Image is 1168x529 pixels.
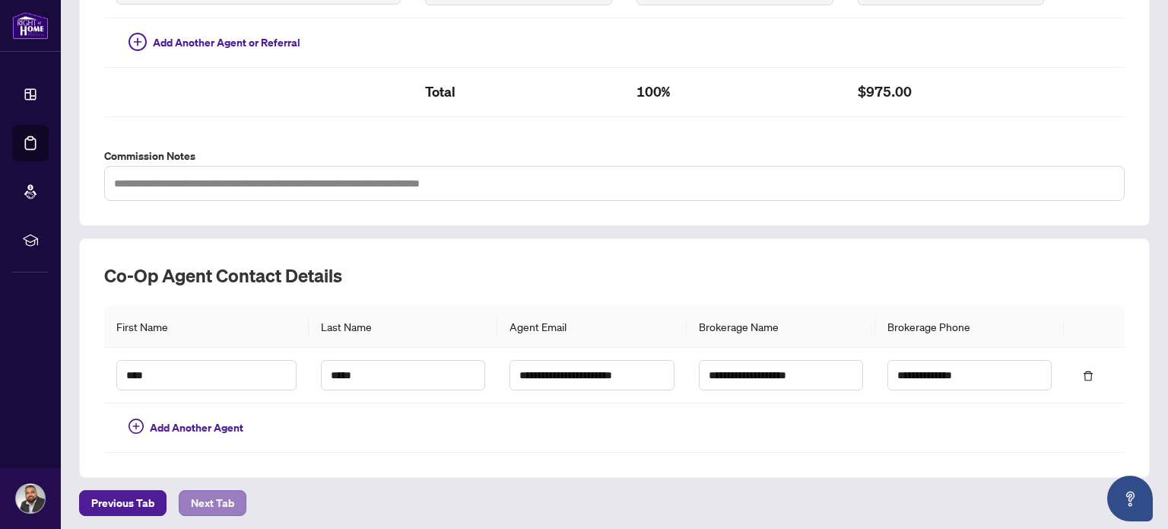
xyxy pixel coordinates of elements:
th: Last Name [309,306,497,348]
button: Previous Tab [79,490,167,516]
span: plus-circle [129,33,147,51]
th: Brokerage Phone [875,306,1064,348]
span: Previous Tab [91,491,154,515]
span: plus-circle [129,419,144,434]
h2: $975.00 [858,80,1044,104]
img: Profile Icon [16,484,45,513]
button: Add Another Agent [116,416,255,440]
button: Open asap [1107,476,1153,521]
button: Next Tab [179,490,246,516]
span: Add Another Agent or Referral [153,34,300,51]
th: Brokerage Name [687,306,875,348]
span: delete [1083,371,1093,381]
span: Next Tab [191,491,234,515]
span: Add Another Agent [150,419,243,436]
th: First Name [104,306,309,348]
h2: 100% [636,80,833,104]
button: Add Another Agent or Referral [116,30,313,55]
h2: Total [425,80,611,104]
label: Commission Notes [104,148,1125,164]
img: logo [12,11,49,40]
th: Agent Email [497,306,686,348]
h2: Co-op Agent Contact Details [104,263,1125,288]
